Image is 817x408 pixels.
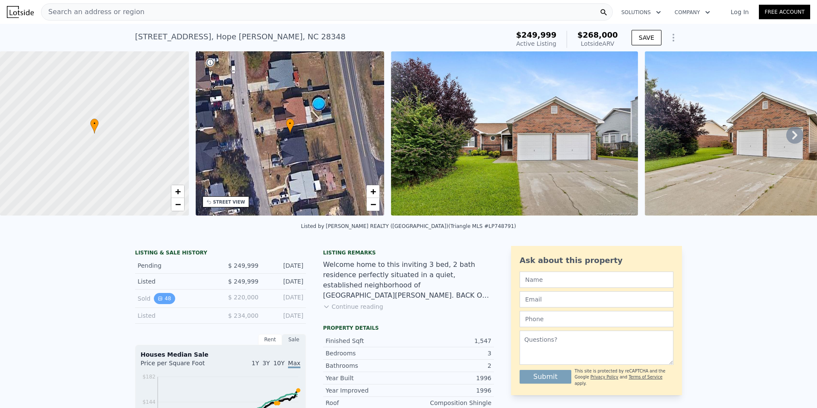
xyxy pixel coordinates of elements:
span: + [370,186,376,197]
div: Listed [138,277,214,286]
button: Continue reading [323,302,383,311]
div: Price per Square Foot [141,359,220,373]
div: [DATE] [265,277,303,286]
div: Welcome home to this inviting 3 bed, 2 bath residence perfectly situated in a quiet, established ... [323,260,494,301]
button: View historical data [154,293,175,304]
div: Year Improved [326,386,408,395]
div: Houses Median Sale [141,350,300,359]
a: Log In [720,8,759,16]
div: Ask about this property [520,254,673,266]
span: • [286,120,294,127]
div: Property details [323,325,494,331]
div: • [90,118,99,133]
div: 1996 [408,374,491,382]
a: Zoom in [171,185,184,198]
span: $249,999 [516,30,557,39]
div: Listing remarks [323,249,494,256]
div: [STREET_ADDRESS] , Hope [PERSON_NAME] , NC 28348 [135,31,346,43]
div: 1,547 [408,337,491,345]
img: Sale: 167472538 Parcel: 67275928 [391,51,638,216]
div: This site is protected by reCAPTCHA and the Google and apply. [575,368,673,387]
a: Free Account [759,5,810,19]
div: 1996 [408,386,491,395]
span: + [175,186,180,197]
a: Zoom in [367,185,379,198]
div: Bathrooms [326,361,408,370]
div: 2 [408,361,491,370]
div: Listed by [PERSON_NAME] REALTY ([GEOGRAPHIC_DATA]) (Triangle MLS #LP748791) [301,223,516,229]
a: Zoom out [367,198,379,211]
div: Composition Shingle [408,399,491,407]
span: 10Y [273,360,285,367]
span: $ 234,000 [228,312,259,319]
button: Solutions [614,5,668,20]
span: $ 249,999 [228,262,259,269]
button: Show Options [665,29,682,46]
div: [DATE] [265,293,303,304]
button: SAVE [632,30,661,45]
button: Company [668,5,717,20]
div: Listed [138,311,214,320]
div: Sale [282,334,306,345]
div: Lotside ARV [577,39,618,48]
a: Privacy Policy [591,375,618,379]
span: $ 220,000 [228,294,259,301]
span: $ 249,999 [228,278,259,285]
span: − [175,199,180,210]
span: 1Y [252,360,259,367]
span: • [90,120,99,127]
div: Sold [138,293,214,304]
input: Phone [520,311,673,327]
img: Lotside [7,6,34,18]
a: Terms of Service [629,375,662,379]
div: LISTING & SALE HISTORY [135,249,306,258]
button: Submit [520,370,571,384]
span: Search an address or region [41,7,144,17]
div: Bedrooms [326,349,408,358]
span: Max [288,360,300,368]
div: Pending [138,261,214,270]
tspan: $144 [142,399,156,405]
tspan: $182 [142,374,156,380]
a: Zoom out [171,198,184,211]
span: Active Listing [516,40,556,47]
span: − [370,199,376,210]
div: Roof [326,399,408,407]
span: $268,000 [577,30,618,39]
div: • [286,118,294,133]
div: Finished Sqft [326,337,408,345]
div: Rent [258,334,282,345]
div: 3 [408,349,491,358]
div: [DATE] [265,261,303,270]
div: [DATE] [265,311,303,320]
div: Year Built [326,374,408,382]
input: Email [520,291,673,307]
div: STREET VIEW [213,199,245,205]
input: Name [520,272,673,288]
span: 3Y [262,360,270,367]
